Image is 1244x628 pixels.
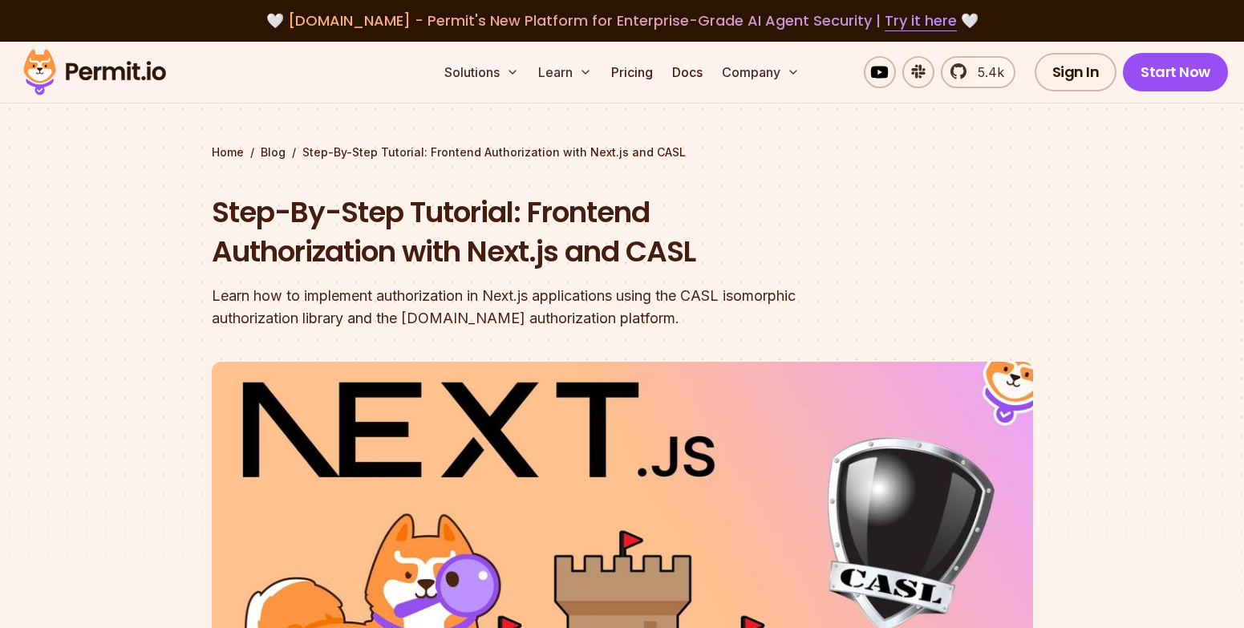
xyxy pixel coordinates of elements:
[38,10,1206,32] div: 🤍 🤍
[885,10,957,31] a: Try it here
[1123,53,1228,91] a: Start Now
[16,45,173,99] img: Permit logo
[288,10,957,30] span: [DOMAIN_NAME] - Permit's New Platform for Enterprise-Grade AI Agent Security |
[212,285,828,330] div: Learn how to implement authorization in Next.js applications using the CASL isomorphic authorizat...
[666,56,709,88] a: Docs
[715,56,806,88] button: Company
[968,63,1004,82] span: 5.4k
[532,56,598,88] button: Learn
[261,144,286,160] a: Blog
[605,56,659,88] a: Pricing
[212,144,244,160] a: Home
[1035,53,1117,91] a: Sign In
[941,56,1015,88] a: 5.4k
[212,192,828,272] h1: Step-By-Step Tutorial: Frontend Authorization with Next.js and CASL
[438,56,525,88] button: Solutions
[212,144,1033,160] div: / /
